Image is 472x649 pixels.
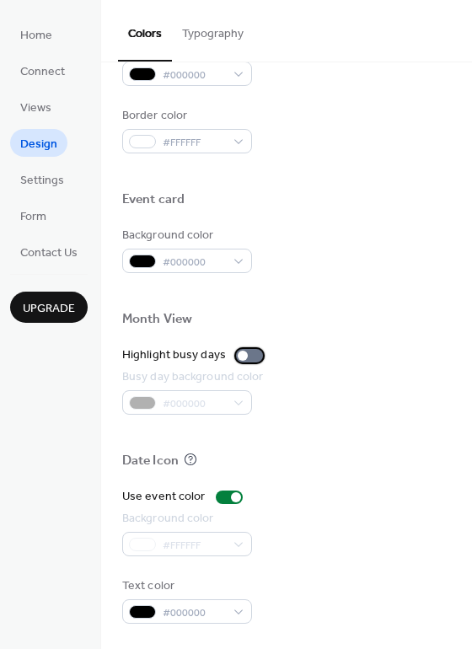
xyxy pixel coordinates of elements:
a: Home [10,20,62,48]
div: Highlight busy days [122,346,226,364]
a: Views [10,93,62,121]
a: Connect [10,56,75,84]
span: #FFFFFF [163,134,225,152]
span: Views [20,99,51,117]
span: Form [20,208,46,226]
span: Design [20,136,57,153]
div: Background color [122,510,249,528]
a: Design [10,129,67,157]
span: Home [20,27,52,45]
div: Text color [122,577,249,595]
a: Contact Us [10,238,88,265]
span: #000000 [163,604,225,622]
div: Date Icon [122,453,179,470]
div: Background color [122,227,249,244]
a: Settings [10,165,74,193]
span: Settings [20,172,64,190]
a: Form [10,201,56,229]
div: Busy day background color [122,368,264,386]
button: Upgrade [10,292,88,323]
span: Connect [20,63,65,81]
span: Upgrade [23,300,75,318]
span: #000000 [163,254,225,271]
div: Event card [122,191,185,209]
div: Use event color [122,488,206,506]
span: #000000 [163,67,225,84]
div: Border color [122,107,249,125]
div: Month View [122,311,192,329]
span: Contact Us [20,244,78,262]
